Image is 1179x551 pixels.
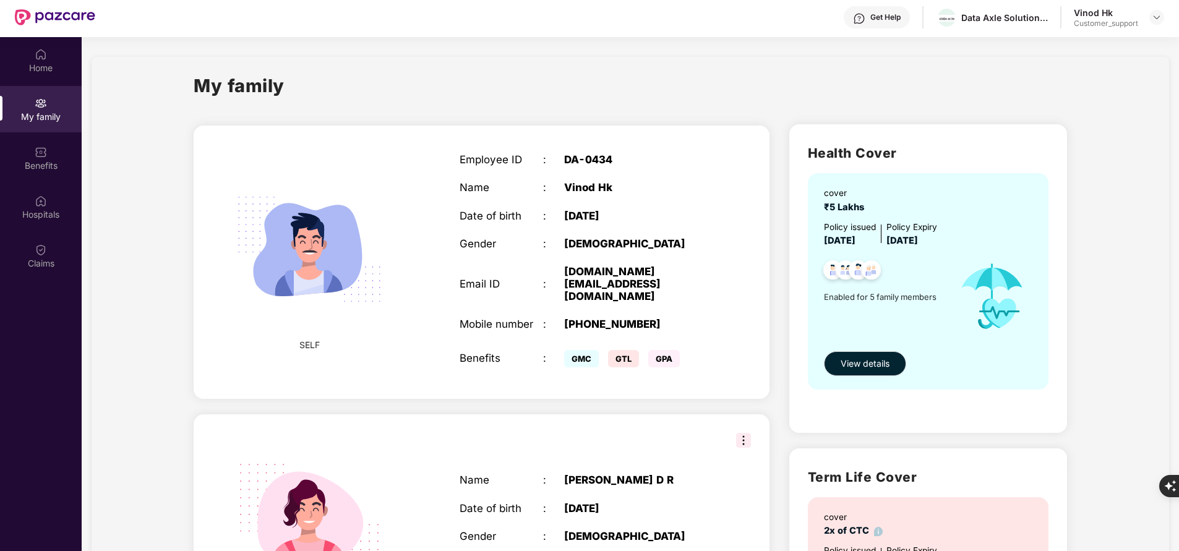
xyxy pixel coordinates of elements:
div: Policy Expiry [886,221,937,234]
div: : [543,181,564,194]
span: 2x of CTC [824,525,883,536]
div: DA-0434 [564,153,710,166]
span: GMC [564,350,599,367]
div: Policy issued [824,221,876,234]
div: [DEMOGRAPHIC_DATA] [564,530,710,542]
h2: Health Cover [808,143,1048,163]
div: [DATE] [564,502,710,515]
div: Data Axle Solutions Private Limited [961,12,1048,23]
div: Date of birth [460,210,543,222]
img: svg+xml;base64,PHN2ZyB4bWxucz0iaHR0cDovL3d3dy53My5vcmcvMjAwMC9zdmciIHdpZHRoPSI0OC45NDMiIGhlaWdodD... [818,257,848,287]
img: svg+xml;base64,PHN2ZyB4bWxucz0iaHR0cDovL3d3dy53My5vcmcvMjAwMC9zdmciIHdpZHRoPSI0OC45MTUiIGhlaWdodD... [831,257,861,287]
div: : [543,352,564,364]
div: : [543,153,564,166]
div: : [543,474,564,486]
img: svg+xml;base64,PHN2ZyB4bWxucz0iaHR0cDovL3d3dy53My5vcmcvMjAwMC9zdmciIHdpZHRoPSI0OC45NDMiIGhlaWdodD... [856,257,886,287]
div: Vinod Hk [1074,7,1138,19]
img: svg+xml;base64,PHN2ZyB4bWxucz0iaHR0cDovL3d3dy53My5vcmcvMjAwMC9zdmciIHdpZHRoPSI0OC45NDMiIGhlaWdodD... [843,257,873,287]
div: : [543,278,564,290]
button: View details [824,351,906,376]
div: cover [824,511,883,524]
img: New Pazcare Logo [15,9,95,25]
div: : [543,210,564,222]
div: Vinod Hk [564,181,710,194]
div: Gender [460,237,543,250]
span: [DATE] [886,235,918,246]
span: View details [841,357,890,370]
div: : [543,502,564,515]
img: svg+xml;base64,PHN2ZyBpZD0iQmVuZWZpdHMiIHhtbG5zPSJodHRwOi8vd3d3LnczLm9yZy8yMDAwL3N2ZyIgd2lkdGg9Ij... [35,146,47,158]
span: [DATE] [824,235,855,246]
div: Get Help [870,12,901,22]
div: [PHONE_NUMBER] [564,318,710,330]
img: svg+xml;base64,PHN2ZyBpZD0iSGVscC0zMngzMiIgeG1sbnM9Imh0dHA6Ly93d3cudzMub3JnLzIwMDAvc3ZnIiB3aWR0aD... [853,12,865,25]
div: Employee ID [460,153,543,166]
img: info [874,527,883,536]
img: svg+xml;base64,PHN2ZyB3aWR0aD0iMzIiIGhlaWdodD0iMzIiIHZpZXdCb3g9IjAgMCAzMiAzMiIgZmlsbD0ibm9uZSIgeG... [736,433,751,448]
div: : [543,318,564,330]
img: svg+xml;base64,PHN2ZyBpZD0iSG9zcGl0YWxzIiB4bWxucz0iaHR0cDovL3d3dy53My5vcmcvMjAwMC9zdmciIHdpZHRoPS... [35,195,47,207]
div: [DEMOGRAPHIC_DATA] [564,237,710,250]
div: Date of birth [460,502,543,515]
img: svg+xml;base64,PHN2ZyB4bWxucz0iaHR0cDovL3d3dy53My5vcmcvMjAwMC9zdmciIHdpZHRoPSIyMjQiIGhlaWdodD0iMT... [220,160,398,338]
div: : [543,530,564,542]
span: Enabled for 5 family members [824,291,947,303]
div: Gender [460,530,543,542]
div: : [543,237,564,250]
span: GTL [608,350,639,367]
span: GPA [648,350,680,367]
img: icon [947,248,1037,344]
img: svg+xml;base64,PHN2ZyBpZD0iQ2xhaW0iIHhtbG5zPSJodHRwOi8vd3d3LnczLm9yZy8yMDAwL3N2ZyIgd2lkdGg9IjIwIi... [35,244,47,256]
h2: Term Life Cover [808,467,1048,487]
span: SELF [299,338,320,352]
div: [DOMAIN_NAME][EMAIL_ADDRESS][DOMAIN_NAME] [564,265,710,302]
div: [DATE] [564,210,710,222]
img: svg+xml;base64,PHN2ZyBpZD0iSG9tZSIgeG1sbnM9Imh0dHA6Ly93d3cudzMub3JnLzIwMDAvc3ZnIiB3aWR0aD0iMjAiIG... [35,48,47,61]
div: cover [824,187,869,200]
img: WhatsApp%20Image%202022-10-27%20at%2012.58.27.jpeg [938,15,956,22]
img: svg+xml;base64,PHN2ZyB3aWR0aD0iMjAiIGhlaWdodD0iMjAiIHZpZXdCb3g9IjAgMCAyMCAyMCIgZmlsbD0ibm9uZSIgeG... [35,97,47,109]
div: Name [460,181,543,194]
h1: My family [194,72,285,100]
div: Email ID [460,278,543,290]
span: ₹5 Lakhs [824,202,869,213]
div: Mobile number [460,318,543,330]
img: svg+xml;base64,PHN2ZyBpZD0iRHJvcGRvd24tMzJ4MzIiIHhtbG5zPSJodHRwOi8vd3d3LnczLm9yZy8yMDAwL3N2ZyIgd2... [1152,12,1162,22]
div: Benefits [460,352,543,364]
div: Name [460,474,543,486]
div: Customer_support [1074,19,1138,28]
div: [PERSON_NAME] D R [564,474,710,486]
